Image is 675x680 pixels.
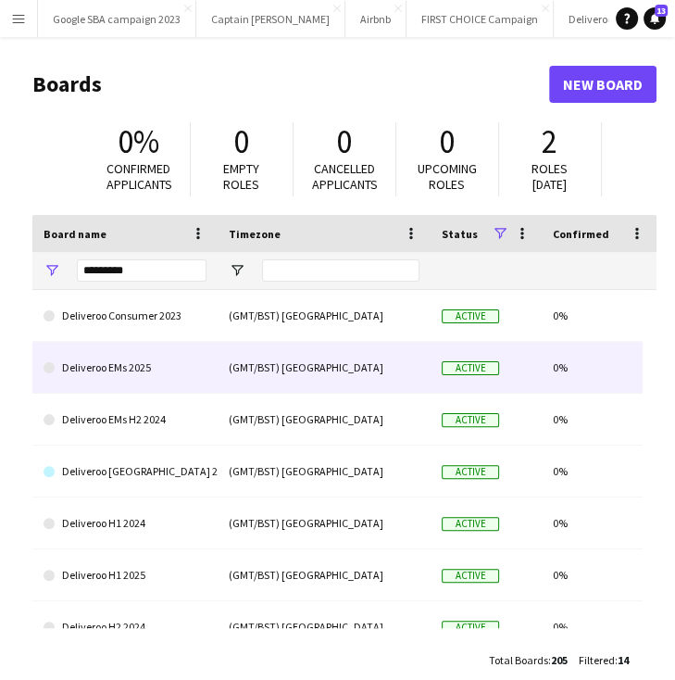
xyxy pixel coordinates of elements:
input: Board name Filter Input [77,259,206,282]
div: (GMT/BST) [GEOGRAPHIC_DATA] [218,290,431,341]
span: Roles [DATE] [531,160,568,193]
div: 0% [542,290,656,341]
button: Google SBA campaign 2023 [38,1,196,37]
div: (GMT/BST) [GEOGRAPHIC_DATA] [218,601,431,652]
button: Deliveroo H2 2024 [554,1,668,37]
span: Active [442,569,499,583]
span: Active [442,361,499,375]
div: 0% [542,394,656,445]
span: Active [442,309,499,323]
a: Deliveroo Consumer 2023 [44,290,206,342]
span: Confirmed [553,227,609,241]
a: Deliveroo EMs 2025 [44,342,206,394]
div: : [489,642,568,678]
span: Active [442,413,499,427]
span: Board name [44,227,106,241]
span: 14 [618,653,629,667]
div: (GMT/BST) [GEOGRAPHIC_DATA] [218,497,431,548]
span: 0 [336,121,352,162]
h1: Boards [32,70,549,98]
div: 0% [542,342,656,393]
div: (GMT/BST) [GEOGRAPHIC_DATA] [218,342,431,393]
span: Status [442,227,478,241]
span: 0% [118,121,159,162]
span: 0 [439,121,455,162]
span: Active [442,465,499,479]
div: 0% [542,497,656,548]
div: 0% [542,549,656,600]
button: Open Filter Menu [229,262,245,279]
div: (GMT/BST) [GEOGRAPHIC_DATA] [218,446,431,497]
button: Open Filter Menu [44,262,60,279]
span: 13 [655,5,668,17]
span: Total Boards [489,653,548,667]
a: New Board [549,66,656,103]
div: : [579,642,629,678]
button: Captain [PERSON_NAME] [196,1,345,37]
a: Deliveroo H1 2024 [44,497,206,549]
span: Filtered [579,653,615,667]
span: 205 [551,653,568,667]
div: 0% [542,601,656,652]
a: Deliveroo EMs H2 2024 [44,394,206,446]
input: Timezone Filter Input [262,259,419,282]
div: (GMT/BST) [GEOGRAPHIC_DATA] [218,394,431,445]
a: Deliveroo [GEOGRAPHIC_DATA] 2024 [44,446,206,497]
span: 2 [542,121,557,162]
a: 13 [644,7,666,30]
span: Confirmed applicants [106,160,172,193]
div: (GMT/BST) [GEOGRAPHIC_DATA] [218,549,431,600]
span: Empty roles [223,160,259,193]
a: Deliveroo H2 2024 [44,601,206,653]
span: Upcoming roles [418,160,477,193]
span: Active [442,621,499,635]
button: Airbnb [345,1,406,37]
span: Cancelled applicants [312,160,378,193]
a: Deliveroo H1 2025 [44,549,206,601]
span: Timezone [229,227,281,241]
div: 0% [542,446,656,497]
button: FIRST CHOICE Campaign [406,1,554,37]
span: Active [442,517,499,531]
span: 0 [233,121,249,162]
